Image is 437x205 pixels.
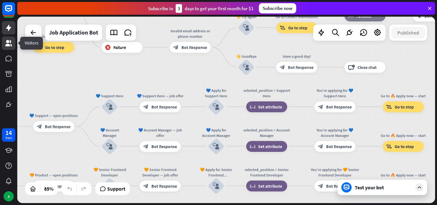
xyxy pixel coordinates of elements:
div: 🧡 Product — open positions [29,172,78,177]
div: selected_position = Support Hero [242,88,291,99]
i: block_bot_response [173,44,179,50]
i: block_bot_response [37,124,42,129]
i: block_user_input [213,103,219,110]
div: 👋 Goodbye [230,53,262,59]
div: selected_position = Senior Frontend Developer [242,167,291,177]
div: Have a good day! [272,53,322,59]
i: block_fallback [348,13,354,19]
i: block_set_attribute [250,183,256,189]
div: Go to 🔥 Apply now — start [379,133,428,138]
div: 🧡 Senior Frontend Developer — job offer [136,167,185,177]
i: block_failure [105,44,111,50]
div: 🧡 Senior Frontend Developer [93,167,126,177]
div: Test your bot [355,184,412,191]
span: Fallback [356,13,371,19]
div: 💙 Support Hero — job offer [136,93,185,99]
span: Set attribute [258,144,282,149]
div: Go to 🔥 Apply now — start [379,93,428,99]
i: block_bot_response [416,13,422,19]
div: You’re applying for 💙 Support Hero [310,88,360,99]
span: Go to step [288,25,307,30]
div: Go to 🔥 Apply now — start [379,172,428,177]
span: Go to step [395,144,414,149]
i: block_set_attribute [250,104,256,109]
span: Support [107,184,125,194]
span: Failure [114,44,126,50]
div: days [5,136,12,140]
div: 👈 Try again [230,14,262,19]
div: 🧡 Apply for Senior Frontend Developer [200,167,232,177]
span: Bot Response [326,104,352,109]
i: block_goto [37,44,43,50]
div: 💙 Account Manager — job offer [136,127,185,138]
div: Subscribe now [259,3,296,13]
i: block_set_attribute [250,144,256,149]
div: You’re applying for 💙 Account Manager [310,127,360,138]
i: block_bot_response [143,144,149,149]
a: 14 days [2,128,15,142]
div: 85% [42,184,55,194]
span: Bot Response [288,64,314,70]
div: A [4,191,14,201]
i: block_bot_response [143,183,149,189]
span: Bot Response [181,44,207,50]
i: block_user_input [243,64,249,70]
i: block_bot_response [318,144,323,149]
div: 💙 Support — open positions [29,113,78,118]
span: Bot Response [45,183,71,189]
i: block_bot_response [143,104,149,109]
i: block_user_input [107,103,113,110]
i: block_goto [386,104,392,109]
div: Invalid email address or phone number [166,28,215,39]
span: Go to step [395,104,414,109]
span: Bot Response [45,124,71,129]
i: block_user_input [213,183,219,189]
span: Bot Response [151,183,177,189]
div: 14 [5,130,12,136]
div: 💙 Apply for Support Hero [200,88,232,99]
div: Job Application Bot [49,25,98,41]
span: Set attribute [258,183,282,189]
span: Bot Response [326,144,352,149]
div: selected_position = Account Manager [242,127,291,138]
div: 3 [176,4,182,13]
span: Close chat [358,64,377,70]
div: 💙 Apply for Account Manager [200,127,232,138]
span: Go to step [45,44,64,50]
div: You’re applying for 🧡 Senior Frontend Developer [310,167,360,177]
div: Subscribe in days to get your first month for $1 [148,4,254,13]
i: block_close_chat [348,64,355,70]
span: Set attribute [258,104,282,109]
i: block_user_input [107,143,113,149]
span: Bot Response [326,183,352,189]
button: Published [392,27,425,38]
i: block_bot_response [280,64,285,70]
i: block_bot_response [318,104,323,109]
i: block_bot_response [318,183,323,189]
i: block_goto [386,144,392,149]
div: 💙 Account Manager [93,127,126,138]
span: Bot Response [151,104,177,109]
div: Go to Collect information [272,14,322,19]
i: block_goto [280,25,286,30]
i: block_user_input [213,143,219,149]
i: block_user_input [243,24,249,31]
button: Open LiveChat chat widget [5,3,24,22]
div: 💙 Support Hero [93,93,126,99]
span: Bot Response [151,144,177,149]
